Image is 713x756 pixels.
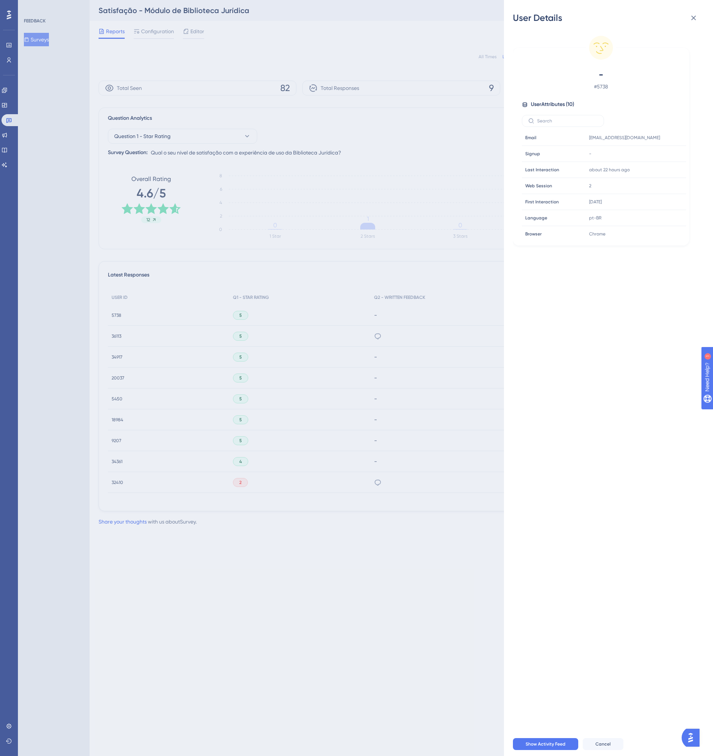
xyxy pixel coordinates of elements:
[589,215,601,221] span: pt-BR
[525,135,536,141] span: Email
[513,738,578,750] button: Show Activity Feed
[589,199,602,204] time: [DATE]
[589,151,591,157] span: -
[589,135,660,141] span: [EMAIL_ADDRESS][DOMAIN_NAME]
[525,231,542,237] span: Browser
[682,727,704,749] iframe: UserGuiding AI Assistant Launcher
[525,167,559,173] span: Last Interaction
[589,231,605,237] span: Chrome
[52,4,54,10] div: 1
[535,69,667,81] span: -
[595,741,611,747] span: Cancel
[526,741,566,747] span: Show Activity Feed
[525,199,559,205] span: First Interaction
[589,167,630,172] time: about 22 hours ago
[525,151,540,157] span: Signup
[583,738,623,750] button: Cancel
[589,183,591,189] span: 2
[525,215,547,221] span: Language
[513,12,704,24] div: User Details
[535,82,667,91] span: # 5738
[525,183,552,189] span: Web Session
[537,118,598,124] input: Search
[18,2,47,11] span: Need Help?
[531,100,574,109] span: User Attributes ( 10 )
